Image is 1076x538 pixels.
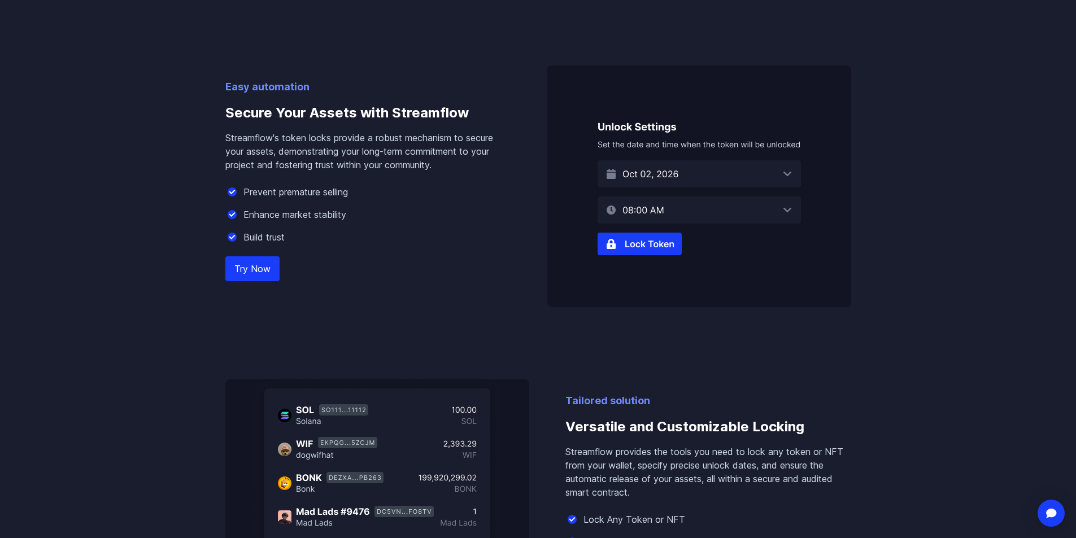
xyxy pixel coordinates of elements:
p: Prevent premature selling [243,185,348,199]
p: Easy automation [225,79,511,95]
a: Try Now [225,256,280,281]
h3: Versatile and Customizable Locking [565,409,851,445]
p: Enhance market stability [243,208,346,221]
p: Tailored solution [565,393,851,409]
div: Open Intercom Messenger [1038,500,1065,527]
h3: Secure Your Assets with Streamflow [225,95,511,131]
p: Build trust [243,230,285,244]
p: Streamflow's token locks provide a robust mechanism to secure your assets, demonstrating your lon... [225,131,511,172]
img: Secure Your Assets with Streamflow [547,65,851,307]
p: Lock Any Token or NFT [583,513,685,526]
p: Streamflow provides the tools you need to lock any token or NFT from your wallet, specify precise... [565,445,851,499]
